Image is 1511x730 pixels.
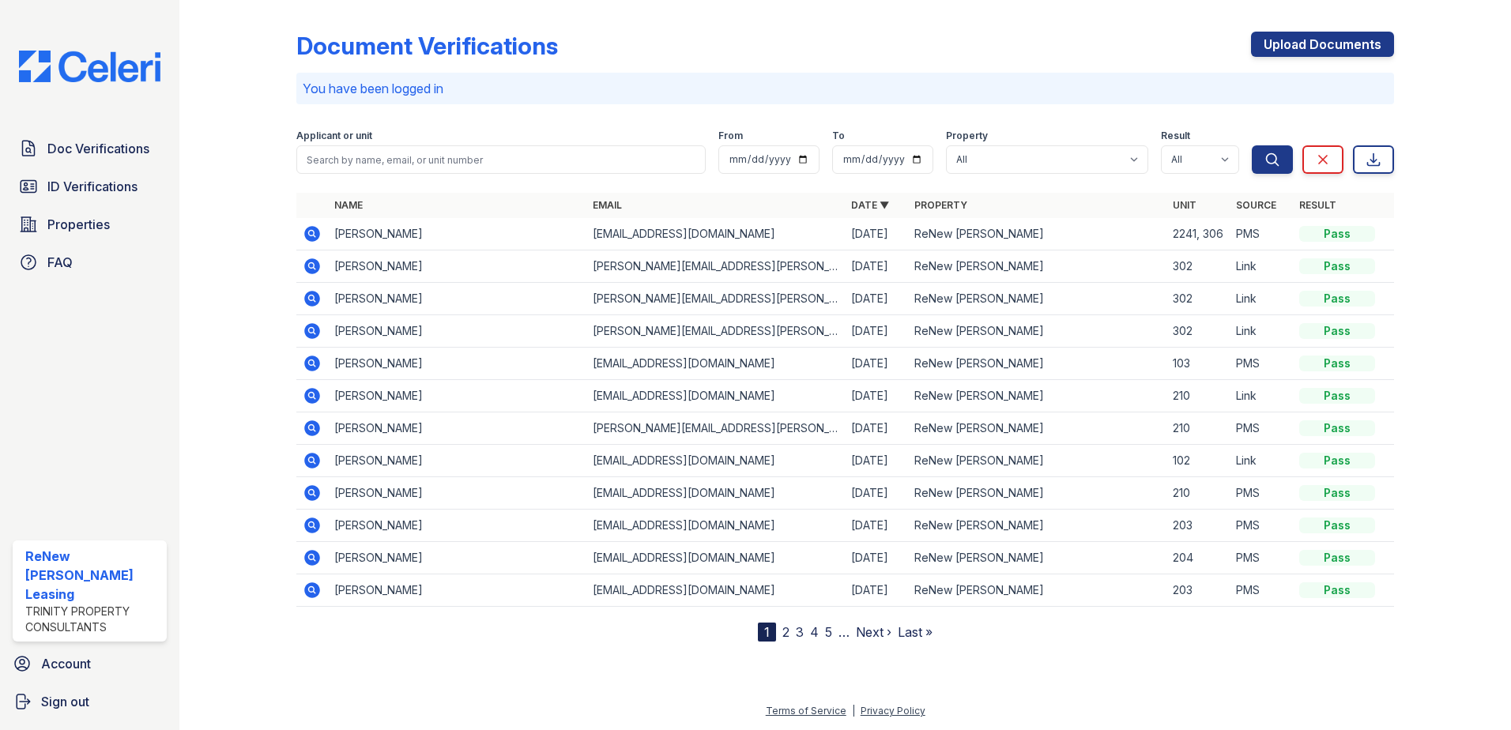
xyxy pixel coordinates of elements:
[1166,315,1230,348] td: 302
[586,542,845,574] td: [EMAIL_ADDRESS][DOMAIN_NAME]
[1299,356,1375,371] div: Pass
[908,445,1166,477] td: ReNew [PERSON_NAME]
[1299,485,1375,501] div: Pass
[1230,445,1293,477] td: Link
[1299,258,1375,274] div: Pass
[1173,199,1196,211] a: Unit
[1230,574,1293,607] td: PMS
[852,705,855,717] div: |
[1230,510,1293,542] td: PMS
[47,177,138,196] span: ID Verifications
[1299,517,1375,533] div: Pass
[1230,250,1293,283] td: Link
[296,145,706,174] input: Search by name, email, or unit number
[47,253,73,272] span: FAQ
[586,348,845,380] td: [EMAIL_ADDRESS][DOMAIN_NAME]
[328,412,586,445] td: [PERSON_NAME]
[908,348,1166,380] td: ReNew [PERSON_NAME]
[1166,574,1230,607] td: 203
[908,510,1166,542] td: ReNew [PERSON_NAME]
[586,510,845,542] td: [EMAIL_ADDRESS][DOMAIN_NAME]
[845,315,908,348] td: [DATE]
[898,624,933,640] a: Last »
[845,218,908,250] td: [DATE]
[6,686,173,717] a: Sign out
[1230,477,1293,510] td: PMS
[328,250,586,283] td: [PERSON_NAME]
[6,51,173,82] img: CE_Logo_Blue-a8612792a0a2168367f1c8372b55b34899dd931a85d93a1a3d3e32e68fde9ad4.png
[1161,130,1190,142] label: Result
[586,477,845,510] td: [EMAIL_ADDRESS][DOMAIN_NAME]
[1299,582,1375,598] div: Pass
[6,648,173,679] a: Account
[1230,218,1293,250] td: PMS
[328,477,586,510] td: [PERSON_NAME]
[1230,412,1293,445] td: PMS
[13,246,167,278] a: FAQ
[328,445,586,477] td: [PERSON_NAME]
[1166,348,1230,380] td: 103
[1166,510,1230,542] td: 203
[810,624,819,640] a: 4
[908,315,1166,348] td: ReNew [PERSON_NAME]
[946,130,988,142] label: Property
[908,250,1166,283] td: ReNew [PERSON_NAME]
[13,171,167,202] a: ID Verifications
[586,574,845,607] td: [EMAIL_ADDRESS][DOMAIN_NAME]
[41,654,91,673] span: Account
[1299,388,1375,404] div: Pass
[13,209,167,240] a: Properties
[586,250,845,283] td: [PERSON_NAME][EMAIL_ADDRESS][PERSON_NAME][DOMAIN_NAME]
[1299,199,1336,211] a: Result
[296,130,372,142] label: Applicant or unit
[845,412,908,445] td: [DATE]
[851,199,889,211] a: Date ▼
[845,510,908,542] td: [DATE]
[1236,199,1276,211] a: Source
[1299,453,1375,468] div: Pass
[718,130,743,142] label: From
[845,445,908,477] td: [DATE]
[1299,420,1375,436] div: Pass
[845,477,908,510] td: [DATE]
[586,315,845,348] td: [PERSON_NAME][EMAIL_ADDRESS][PERSON_NAME][DOMAIN_NAME]
[328,574,586,607] td: [PERSON_NAME]
[328,218,586,250] td: [PERSON_NAME]
[845,250,908,283] td: [DATE]
[25,604,160,635] div: Trinity Property Consultants
[1166,218,1230,250] td: 2241, 306
[328,380,586,412] td: [PERSON_NAME]
[908,542,1166,574] td: ReNew [PERSON_NAME]
[766,705,846,717] a: Terms of Service
[328,542,586,574] td: [PERSON_NAME]
[832,130,845,142] label: To
[908,574,1166,607] td: ReNew [PERSON_NAME]
[825,624,832,640] a: 5
[796,624,804,640] a: 3
[845,283,908,315] td: [DATE]
[1230,315,1293,348] td: Link
[1251,32,1394,57] a: Upload Documents
[908,380,1166,412] td: ReNew [PERSON_NAME]
[1166,445,1230,477] td: 102
[845,348,908,380] td: [DATE]
[1230,348,1293,380] td: PMS
[908,412,1166,445] td: ReNew [PERSON_NAME]
[845,574,908,607] td: [DATE]
[1230,542,1293,574] td: PMS
[41,692,89,711] span: Sign out
[328,510,586,542] td: [PERSON_NAME]
[908,218,1166,250] td: ReNew [PERSON_NAME]
[47,215,110,234] span: Properties
[838,623,850,642] span: …
[1166,412,1230,445] td: 210
[25,547,160,604] div: ReNew [PERSON_NAME] Leasing
[1166,380,1230,412] td: 210
[586,412,845,445] td: [PERSON_NAME][EMAIL_ADDRESS][PERSON_NAME][DOMAIN_NAME]
[908,477,1166,510] td: ReNew [PERSON_NAME]
[1166,477,1230,510] td: 210
[845,542,908,574] td: [DATE]
[1299,291,1375,307] div: Pass
[586,380,845,412] td: [EMAIL_ADDRESS][DOMAIN_NAME]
